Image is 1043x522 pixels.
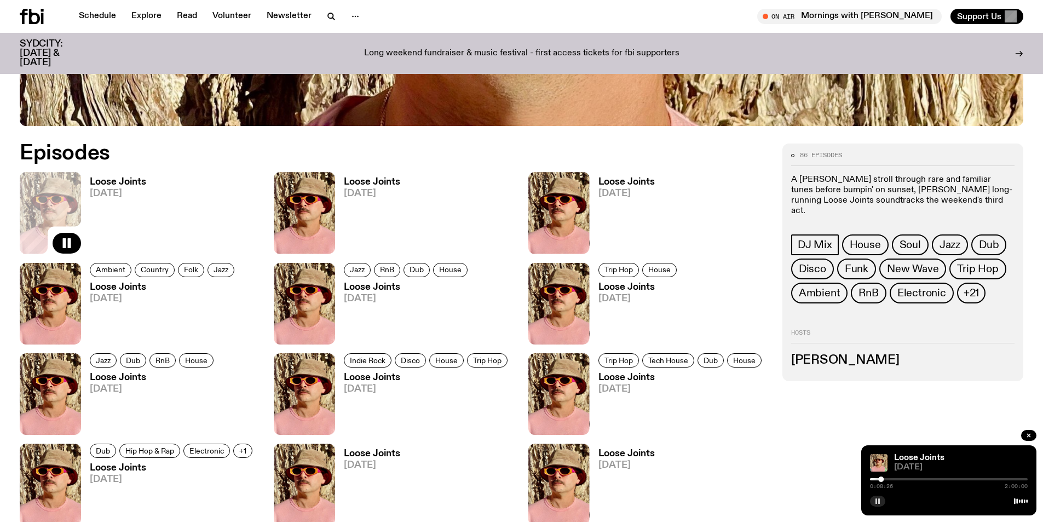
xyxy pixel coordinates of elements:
a: Country [135,263,175,277]
span: [DATE] [598,189,655,198]
a: Loose Joints [894,454,944,462]
img: Tyson stands in front of a paperbark tree wearing orange sunglasses, a suede bucket hat and a pin... [20,353,81,435]
a: Dub [698,353,724,368]
a: Loose Joints[DATE] [335,177,400,254]
a: Tech House [642,353,694,368]
span: Dub [704,356,718,364]
span: Jazz [214,266,228,274]
span: Funk [845,263,868,275]
a: Ambient [90,263,131,277]
a: Ambient [791,283,848,303]
img: Tyson stands in front of a paperbark tree wearing orange sunglasses, a suede bucket hat and a pin... [274,353,335,435]
span: [DATE] [344,189,400,198]
a: Dub [120,353,146,368]
h3: Loose Joints [598,373,765,382]
a: Indie Rock [344,353,391,368]
span: Dub [410,266,424,274]
span: [DATE] [90,189,146,198]
span: House [185,356,208,364]
a: DJ Mix [791,234,839,255]
span: Ambient [799,287,840,299]
span: RnB [858,287,878,299]
a: Trip Hop [598,263,639,277]
button: On AirMornings with [PERSON_NAME] [757,9,942,24]
h3: Loose Joints [90,373,217,382]
img: Tyson stands in front of a paperbark tree wearing orange sunglasses, a suede bucket hat and a pin... [528,172,590,254]
h3: Loose Joints [598,177,655,187]
span: [DATE] [90,475,256,484]
a: RnB [851,283,886,303]
span: [DATE] [598,385,765,394]
button: +21 [957,283,986,303]
span: +1 [239,447,246,455]
h2: Episodes [20,144,684,163]
h3: Loose Joints [90,283,238,292]
a: Disco [395,353,426,368]
span: Trip Hop [604,356,633,364]
button: +1 [233,444,252,458]
a: Jazz [208,263,234,277]
a: Trip Hop [949,259,1006,279]
a: Loose Joints[DATE] [81,177,146,254]
span: Trip Hop [604,266,633,274]
span: Dub [979,239,999,251]
h3: Loose Joints [344,283,471,292]
span: [DATE] [344,461,400,470]
a: Soul [892,234,929,255]
span: Support Us [957,12,1001,21]
span: Folk [184,266,198,274]
span: RnB [155,356,170,364]
a: Loose Joints[DATE] [590,283,680,345]
h3: Loose Joints [344,373,511,382]
a: RnB [374,263,400,277]
span: [DATE] [90,385,217,394]
a: Trip Hop [598,353,639,368]
a: House [727,353,762,368]
img: Tyson stands in front of a paperbark tree wearing orange sunglasses, a suede bucket hat and a pin... [528,353,590,435]
a: Funk [837,259,876,279]
span: Dub [126,356,140,364]
a: Loose Joints[DATE] [335,373,511,435]
a: Newsletter [260,9,318,24]
h3: [PERSON_NAME] [791,354,1015,366]
a: New Wave [879,259,946,279]
span: [DATE] [90,294,238,303]
a: Jazz [932,234,968,255]
span: +21 [964,287,979,299]
span: [DATE] [598,461,655,470]
span: [DATE] [344,385,511,394]
span: Soul [900,239,921,251]
span: Indie Rock [350,356,385,364]
a: House [433,263,468,277]
a: Loose Joints[DATE] [81,283,238,345]
a: Dub [404,263,430,277]
a: Jazz [90,353,117,368]
a: Schedule [72,9,123,24]
span: [DATE] [894,463,1028,472]
span: Tech House [648,356,688,364]
span: House [733,356,756,364]
span: House [435,356,458,364]
span: House [439,266,462,274]
span: DJ Mix [798,239,832,251]
span: Country [141,266,169,274]
h3: SYDCITY: [DATE] & [DATE] [20,39,90,67]
a: Electronic [890,283,954,303]
button: Support Us [950,9,1023,24]
img: Tyson stands in front of a paperbark tree wearing orange sunglasses, a suede bucket hat and a pin... [274,172,335,254]
a: Read [170,9,204,24]
a: Loose Joints[DATE] [590,373,765,435]
span: [DATE] [344,294,471,303]
h3: Loose Joints [344,449,400,458]
span: Trip Hop [473,356,502,364]
span: Jazz [96,356,111,364]
p: A [PERSON_NAME] stroll through rare and familiar tunes before bumpin' on sunset, [PERSON_NAME] lo... [791,175,1015,217]
a: Disco [791,259,834,279]
img: Tyson stands in front of a paperbark tree wearing orange sunglasses, a suede bucket hat and a pin... [870,454,888,472]
h3: Loose Joints [90,463,256,473]
span: [DATE] [598,294,680,303]
a: Dub [90,444,116,458]
h3: Loose Joints [344,177,400,187]
span: Electronic [897,287,946,299]
a: Folk [178,263,204,277]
